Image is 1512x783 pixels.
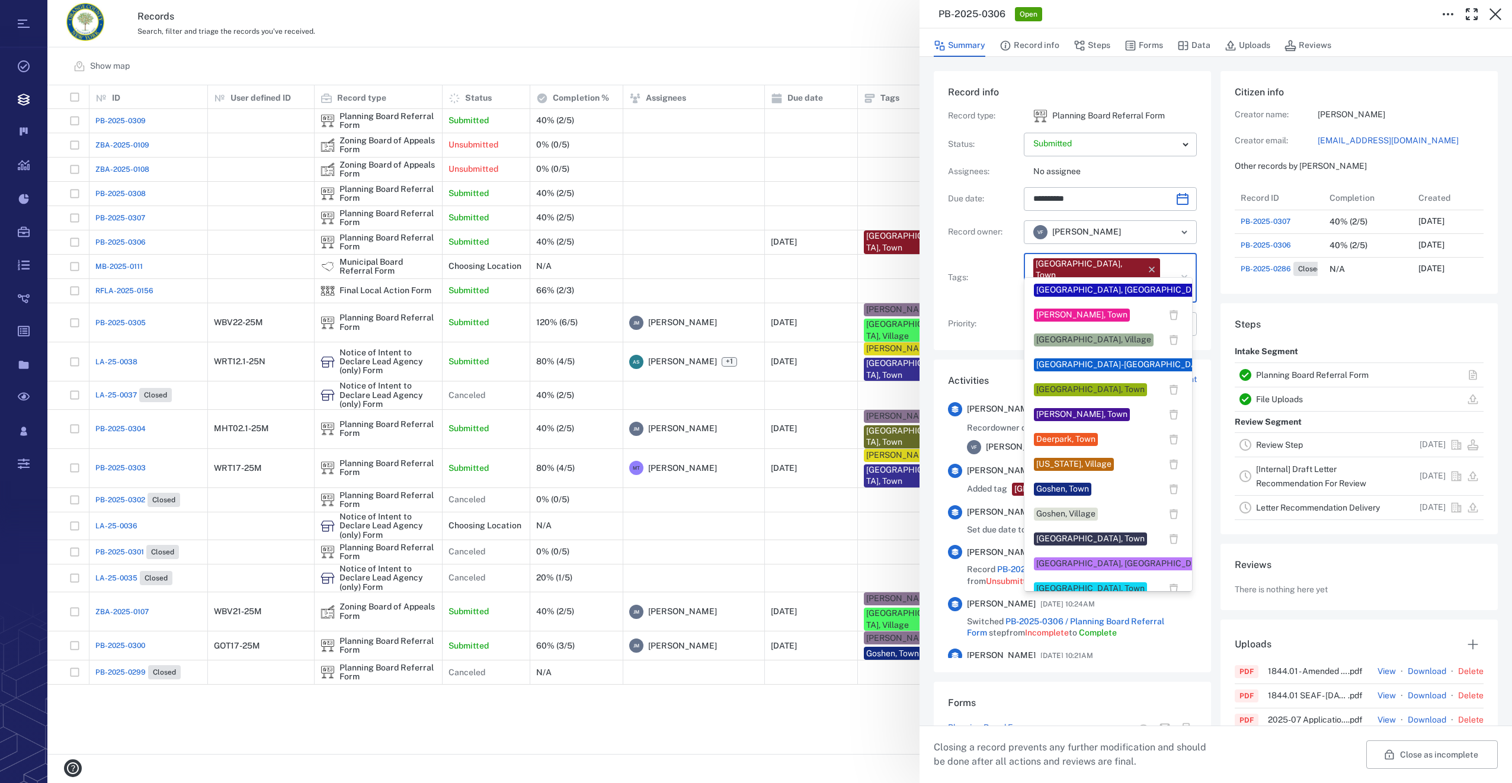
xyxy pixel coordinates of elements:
button: View [1378,666,1396,678]
span: Incomplete [1025,628,1069,637]
div: Goshen, Town [1036,483,1089,495]
span: 1844.01 SEAF - [DATE] [1268,691,1378,699]
a: PB-2025-0286Closed [1241,262,1326,276]
p: Record type : [948,110,1019,122]
h6: Activities [948,374,989,388]
span: Switched step from to [967,616,1197,639]
a: PB-2025-0306 / Planning Board Referral Form [967,617,1164,638]
p: Planning Board Referral Form [1052,110,1165,122]
div: PDF [1239,691,1254,701]
p: [PERSON_NAME] [1318,109,1484,121]
p: Tags : [948,272,1019,284]
span: Help [27,8,51,19]
p: Submitted [1033,138,1178,150]
h6: Citizen info [1235,85,1484,100]
div: [GEOGRAPHIC_DATA], Town [1036,258,1141,281]
h6: Uploads [1235,637,1271,652]
p: Priority : [948,318,1019,330]
p: Record owner : [948,226,1019,238]
button: Mail form [1154,717,1175,739]
div: [PERSON_NAME], Town [1036,309,1127,321]
div: FormsPlanning Board FormView form in the stepMail formPrint form [934,682,1211,765]
span: [PERSON_NAME] [967,403,1036,415]
div: [GEOGRAPHIC_DATA], Town [1036,583,1145,595]
a: Download [1408,666,1446,678]
p: [DATE] [1418,239,1444,251]
div: Goshen, Village [1036,508,1095,520]
p: · [1398,665,1405,679]
div: Created [1418,181,1450,214]
div: Planning Board Referral Form [1033,109,1047,123]
span: [PERSON_NAME] [967,506,1036,518]
span: PB-2025-0307 [1241,216,1290,227]
h6: Forms [948,696,1197,710]
p: · [1449,689,1456,703]
button: delete [1165,331,1183,349]
div: [GEOGRAPHIC_DATA], Town [1036,384,1145,396]
button: Close [1484,2,1507,26]
a: File Uploads [1256,394,1303,404]
div: [GEOGRAPHIC_DATA], Town [1014,483,1124,495]
span: [PERSON_NAME] [1052,226,1121,238]
button: View [1378,714,1396,726]
div: [GEOGRAPHIC_DATA], Village [1036,334,1151,346]
button: View [1378,690,1396,702]
button: Uploads [1225,34,1270,57]
p: Other records by [PERSON_NAME] [1235,161,1484,172]
p: Assignees : [948,166,1019,178]
span: PB-2025-0286 [1241,264,1291,274]
div: UploadsPDF1844.01 - Amended Site Plan [DATE].pdfView·Download·DeletePDF1844.01 SEAF - [DATE].pdfV... [1221,620,1498,756]
button: Close as incomplete [1366,740,1498,769]
span: . pdf [1348,715,1378,724]
div: Deerpark, Town [1036,434,1095,445]
a: Planning Board Referral Form [1256,370,1369,380]
span: Complete [1079,628,1117,637]
div: [US_STATE], Village [1036,458,1111,470]
div: StepsIntake SegmentPlanning Board Referral FormFile UploadsReview SegmentReview Step[DATE][Intern... [1221,303,1498,544]
button: delete [1165,306,1183,324]
button: Clear [1176,269,1193,286]
span: Open [1017,9,1040,20]
button: Toggle Fullscreen [1460,2,1484,26]
h6: Steps [1235,317,1484,332]
span: Set due date to [967,524,1054,536]
button: delete [1165,406,1183,423]
p: · [1449,665,1456,679]
p: No assignee [1033,166,1197,178]
button: delete [1165,580,1183,598]
button: Toggle to Edit Boxes [1436,2,1460,26]
div: PDF [1239,715,1254,726]
a: Download [1408,690,1446,702]
button: Summary [934,34,985,57]
button: Steps [1074,34,1110,57]
a: Review Step [1256,440,1303,450]
p: [DATE] [1418,216,1444,227]
div: [GEOGRAPHIC_DATA], [GEOGRAPHIC_DATA] [1036,558,1209,570]
div: ReviewsThere is nothing here yet [1221,544,1498,620]
p: Creator name: [1235,109,1318,121]
span: [DATE] 10:24AM [1040,597,1095,611]
div: Citizen infoCreator name:[PERSON_NAME]Creator email:[EMAIL_ADDRESS][DOMAIN_NAME]Other records by ... [1221,71,1498,303]
button: delete [1165,431,1183,448]
div: [GEOGRAPHIC_DATA], Town [1036,533,1145,545]
a: Download [1408,714,1446,726]
button: delete [1165,381,1183,399]
p: [DATE] [1420,439,1446,451]
p: Review Segment [1235,412,1302,433]
div: [PERSON_NAME], Town [1036,409,1127,421]
span: [PERSON_NAME] [986,441,1055,453]
p: · [1398,713,1405,727]
div: [GEOGRAPHIC_DATA]-[GEOGRAPHIC_DATA][PERSON_NAME], Village [1036,359,1306,371]
a: PB-2025-0306 [997,564,1055,574]
div: Completion [1330,181,1375,214]
p: Creator email: [1235,135,1318,147]
button: View form in the step [1133,717,1154,739]
div: Record ID [1235,186,1324,210]
div: ActivitiesLeave comment[PERSON_NAME][DATE] 11:19AMRecordowner changed fromLALand Use AccounttoVF[... [934,360,1211,682]
div: Completion [1324,186,1412,210]
button: Forms [1125,34,1163,57]
p: Status : [948,139,1019,150]
button: Delete [1458,666,1484,678]
p: [DATE] [1420,470,1446,482]
button: delete [1165,455,1183,473]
